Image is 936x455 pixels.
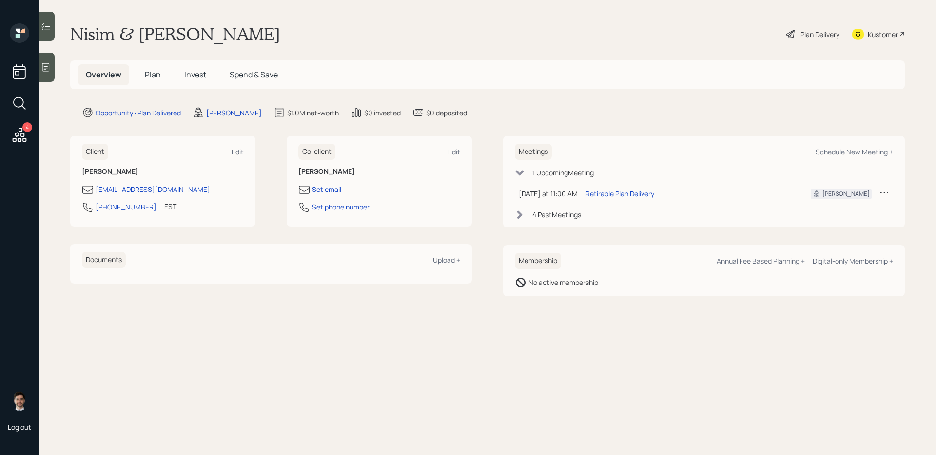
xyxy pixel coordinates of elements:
[312,202,370,212] div: Set phone number
[717,256,805,265] div: Annual Fee Based Planning +
[82,252,126,268] h6: Documents
[585,189,654,199] div: Retirable Plan Delivery
[448,147,460,156] div: Edit
[528,277,598,287] div: No active membership
[96,108,181,118] div: Opportunity · Plan Delivered
[184,69,206,80] span: Invest
[822,190,870,198] div: [PERSON_NAME]
[816,147,893,156] div: Schedule New Meeting +
[230,69,278,80] span: Spend & Save
[800,29,839,39] div: Plan Delivery
[8,422,31,432] div: Log out
[70,23,280,45] h1: Nisim & [PERSON_NAME]
[433,255,460,265] div: Upload +
[145,69,161,80] span: Plan
[10,391,29,411] img: jonah-coleman-headshot.png
[532,209,581,220] div: 4 Past Meeting s
[298,168,460,176] h6: [PERSON_NAME]
[164,201,176,211] div: EST
[364,108,401,118] div: $0 invested
[532,168,594,178] div: 1 Upcoming Meeting
[232,147,244,156] div: Edit
[287,108,339,118] div: $1.0M net-worth
[82,168,244,176] h6: [PERSON_NAME]
[22,122,32,132] div: 4
[426,108,467,118] div: $0 deposited
[519,189,578,199] div: [DATE] at 11:00 AM
[515,144,552,160] h6: Meetings
[813,256,893,265] div: Digital-only Membership +
[206,108,262,118] div: [PERSON_NAME]
[312,184,341,194] div: Set email
[298,144,335,160] h6: Co-client
[96,202,156,212] div: [PHONE_NUMBER]
[82,144,108,160] h6: Client
[96,184,210,194] div: [EMAIL_ADDRESS][DOMAIN_NAME]
[86,69,121,80] span: Overview
[515,253,561,269] h6: Membership
[868,29,898,39] div: Kustomer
